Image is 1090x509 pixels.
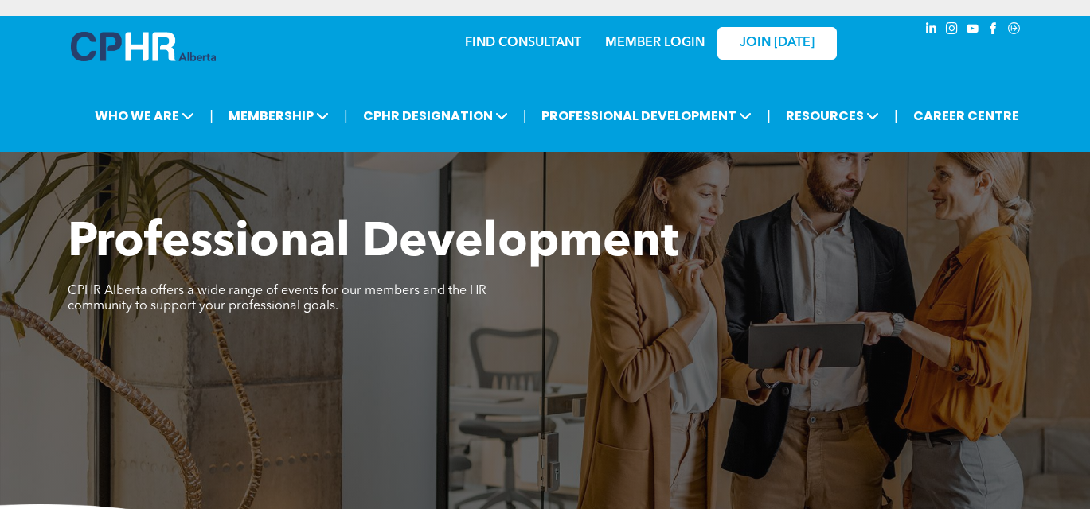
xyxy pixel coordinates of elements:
[985,20,1002,41] a: facebook
[224,101,334,130] span: MEMBERSHIP
[908,101,1024,130] a: CAREER CENTRE
[717,27,837,60] a: JOIN [DATE]
[68,220,678,267] span: Professional Development
[605,37,705,49] a: MEMBER LOGIN
[894,99,898,132] li: |
[465,37,581,49] a: FIND CONSULTANT
[523,99,527,132] li: |
[923,20,940,41] a: linkedin
[767,99,771,132] li: |
[358,101,513,130] span: CPHR DESIGNATION
[90,101,199,130] span: WHO WE ARE
[68,285,486,313] span: CPHR Alberta offers a wide range of events for our members and the HR community to support your p...
[71,32,216,61] img: A blue and white logo for cp alberta
[943,20,961,41] a: instagram
[964,20,982,41] a: youtube
[537,101,756,130] span: PROFESSIONAL DEVELOPMENT
[1006,20,1023,41] a: Social network
[740,36,815,51] span: JOIN [DATE]
[209,99,213,132] li: |
[344,99,348,132] li: |
[781,101,884,130] span: RESOURCES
